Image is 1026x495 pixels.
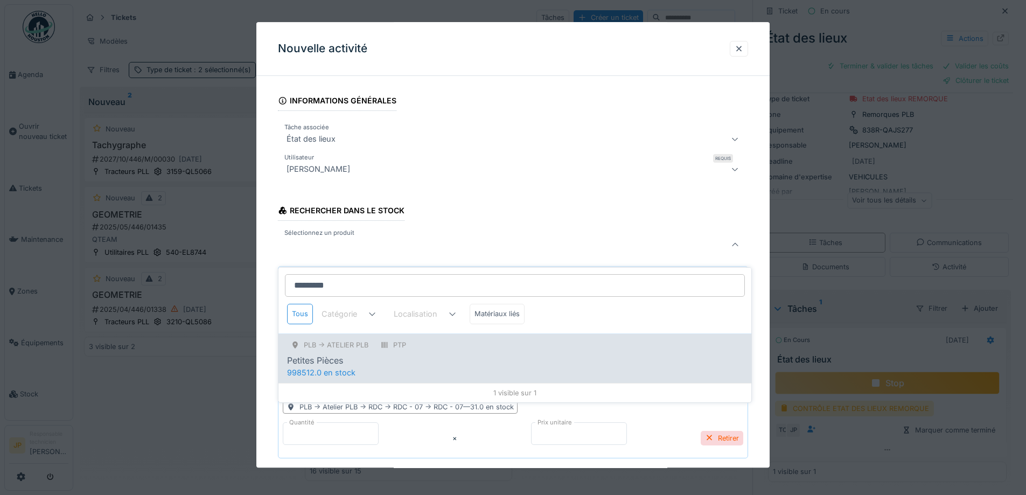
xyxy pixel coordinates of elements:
[535,419,574,428] label: Prix unitaire
[278,42,367,55] h3: Nouvelle activité
[282,229,357,238] label: Sélectionnez un produit
[287,354,343,367] div: Petites Pièces
[713,155,733,163] div: Requis
[282,163,354,176] div: [PERSON_NAME]
[287,419,317,428] label: Quantité
[287,304,313,324] div: Tous
[304,340,368,350] div: PLB -> Atelier PLB
[393,340,406,350] div: PTP
[282,154,316,163] label: Utilisateur
[278,203,404,221] div: Rechercher dans le stock
[299,402,514,412] div: PLB -> Atelier PLB -> RDC -> RDC - 07 -> RDC - 07 — 31.0 en stock
[394,308,452,320] div: Localisation
[278,93,396,111] div: Informations générales
[282,123,331,133] label: Tâche associée
[452,433,457,443] div: ×
[701,431,743,445] div: Retirer
[470,304,525,324] div: Matériaux liés
[287,368,355,377] span: 998512.0 en stock
[278,383,751,402] div: 1 visible sur 1
[322,308,372,320] div: Catégorie
[282,133,340,146] div: État des lieux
